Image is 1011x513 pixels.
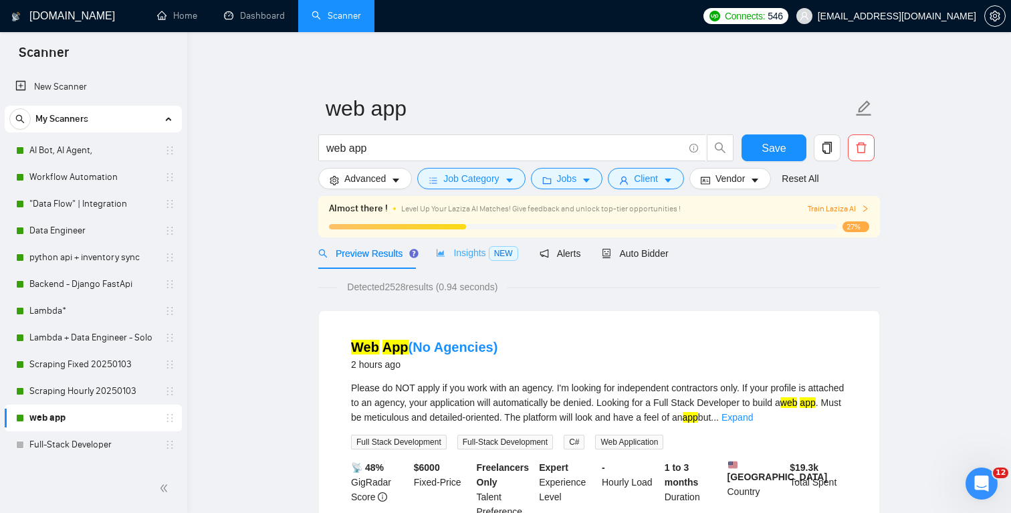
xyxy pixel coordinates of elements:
span: holder [164,225,175,236]
span: Save [762,140,786,157]
b: 1 to 3 months [665,462,699,488]
span: Almost there ! [329,201,388,216]
span: Detected 2528 results (0.94 seconds) [338,280,507,294]
a: Web App(No Agencies) [351,340,497,354]
a: web app [29,405,156,431]
span: holder [164,252,175,263]
span: setting [330,175,339,185]
span: Level Up Your Laziza AI Matches! Give feedback and unlock top-tier opportunities ! [401,204,681,213]
a: Lambda* [29,298,156,324]
span: folder [542,175,552,185]
button: userClientcaret-down [608,168,684,189]
input: Scanner name... [326,92,853,125]
span: holder [164,172,175,183]
span: holder [164,413,175,423]
button: settingAdvancedcaret-down [318,168,412,189]
span: holder [164,386,175,397]
button: search [9,108,31,130]
span: caret-down [505,175,514,185]
span: Connects: [725,9,765,23]
a: Scraping Fixed 20250103 [29,351,156,378]
button: Save [742,134,806,161]
img: logo [11,6,21,27]
span: 27% [842,221,869,232]
span: holder [164,199,175,209]
a: Data Engineer [29,217,156,244]
button: setting [984,5,1006,27]
span: Vendor [715,171,745,186]
button: delete [848,134,875,161]
b: 📡 48% [351,462,384,473]
span: search [318,249,328,258]
span: area-chart [436,248,445,258]
b: $ 6000 [414,462,440,473]
button: folderJobscaret-down [531,168,603,189]
b: - [602,462,605,473]
span: Preview Results [318,248,415,259]
span: My Scanners [35,106,88,132]
span: holder [164,279,175,290]
span: caret-down [750,175,760,185]
a: Reset All [782,171,818,186]
a: Backend - Django FastApi [29,271,156,298]
span: Full-Stack Development [457,435,553,449]
span: Advanced [344,171,386,186]
span: C# [564,435,584,449]
b: Expert [539,462,568,473]
span: search [707,142,733,154]
button: Train Laziza AI [808,203,869,215]
span: Alerts [540,248,581,259]
span: Jobs [557,171,577,186]
span: Auto Bidder [602,248,668,259]
div: Please do NOT apply if you work with an agency. I'm looking for independent contractors only. If ... [351,381,847,425]
span: holder [164,145,175,156]
a: New Scanner [15,74,171,100]
button: barsJob Categorycaret-down [417,168,525,189]
span: bars [429,175,438,185]
span: caret-down [391,175,401,185]
mark: app [800,397,815,408]
span: 546 [768,9,782,23]
b: [GEOGRAPHIC_DATA] [727,460,828,482]
a: AI Bot, AI Agent, [29,137,156,164]
a: setting [984,11,1006,21]
span: caret-down [582,175,591,185]
a: homeHome [157,10,197,21]
span: holder [164,439,175,450]
span: copy [814,142,840,154]
span: caret-down [663,175,673,185]
a: Expand [721,412,753,423]
a: "Data Flow" | Integration [29,191,156,217]
span: Client [634,171,658,186]
iframe: Intercom live chat [966,468,998,500]
span: robot [602,249,611,258]
span: notification [540,249,549,258]
mark: app [683,412,698,423]
span: user [619,175,629,185]
span: ... [711,412,719,423]
span: Web Application [595,435,663,449]
button: idcardVendorcaret-down [689,168,771,189]
span: holder [164,359,175,370]
span: 12 [993,468,1008,478]
span: Full Stack Development [351,435,447,449]
span: Job Category [443,171,499,186]
span: NEW [489,246,518,261]
img: upwork-logo.png [709,11,720,21]
a: Workflow Automation [29,164,156,191]
span: idcard [701,175,710,185]
li: New Scanner [5,74,182,100]
span: info-circle [689,144,698,152]
span: Scanner [8,43,80,71]
span: holder [164,332,175,343]
mark: App [382,340,409,354]
a: Flutter - Gigradar * updated and active [29,458,156,485]
span: search [10,114,30,124]
a: dashboardDashboard [224,10,285,21]
span: delete [849,142,874,154]
mark: web [780,397,798,408]
a: Full-Stack Developer [29,431,156,458]
span: setting [985,11,1005,21]
mark: Web [351,340,379,354]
